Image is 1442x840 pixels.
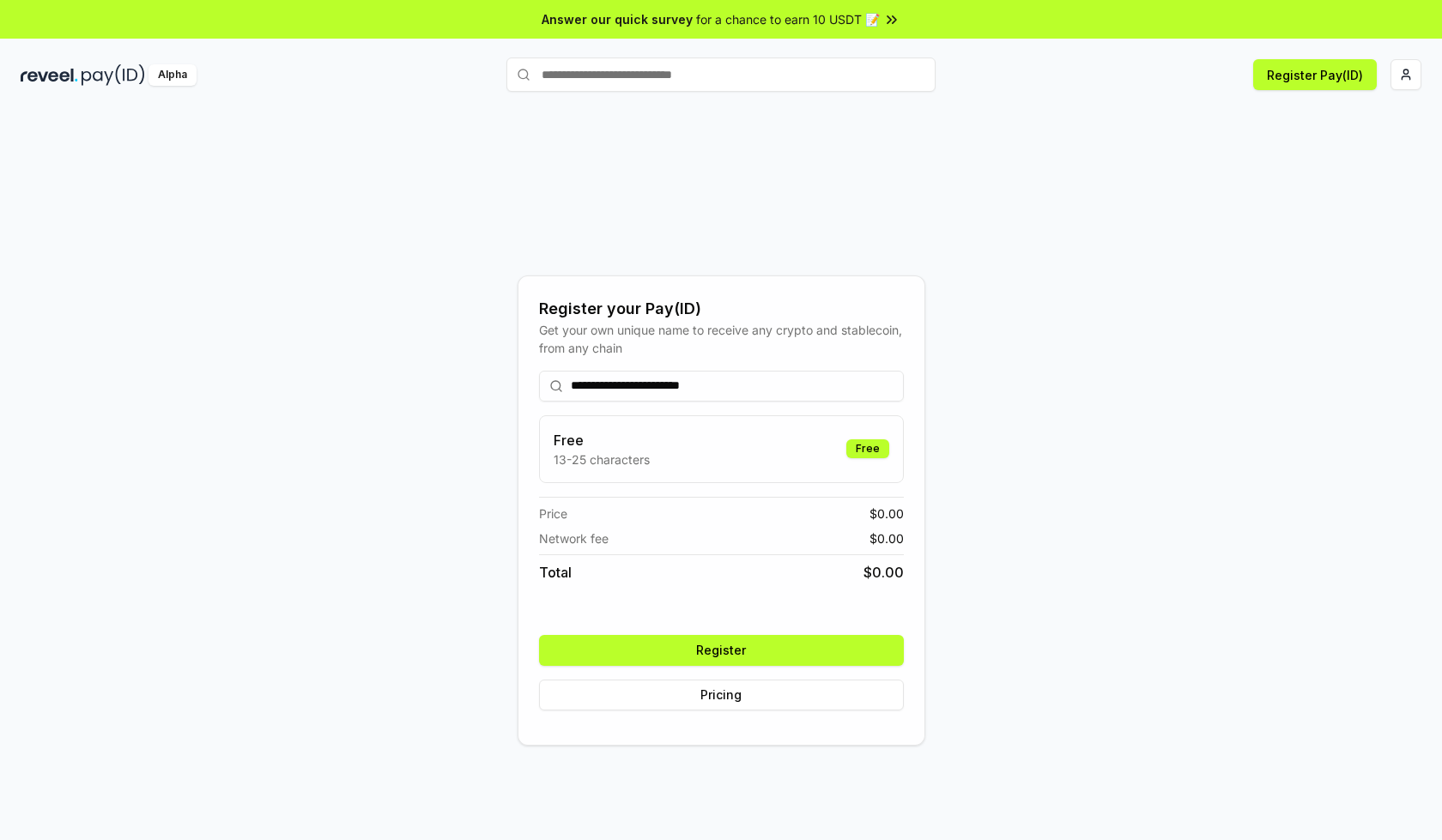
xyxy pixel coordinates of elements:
span: $ 0.00 [869,505,904,523]
span: Answer our quick survey [542,10,693,28]
h3: Free [554,430,650,450]
img: reveel_dark [21,64,78,86]
span: Network fee [539,529,609,547]
img: pay_id [82,64,145,86]
div: Alpha [148,64,197,86]
button: Register [539,635,904,666]
p: 13-25 characters [554,450,650,468]
div: Get your own unique name to receive any crypto and stablecoin, from any chain [539,321,904,357]
span: for a chance to earn 10 USDT 📝 [696,10,880,28]
span: Price [539,505,567,523]
span: $ 0.00 [869,529,904,547]
div: Register your Pay(ID) [539,297,904,321]
span: $ 0.00 [863,562,904,583]
button: Pricing [539,680,904,710]
button: Register Pay(ID) [1253,59,1377,90]
span: Total [539,562,572,583]
div: Free [846,439,889,458]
